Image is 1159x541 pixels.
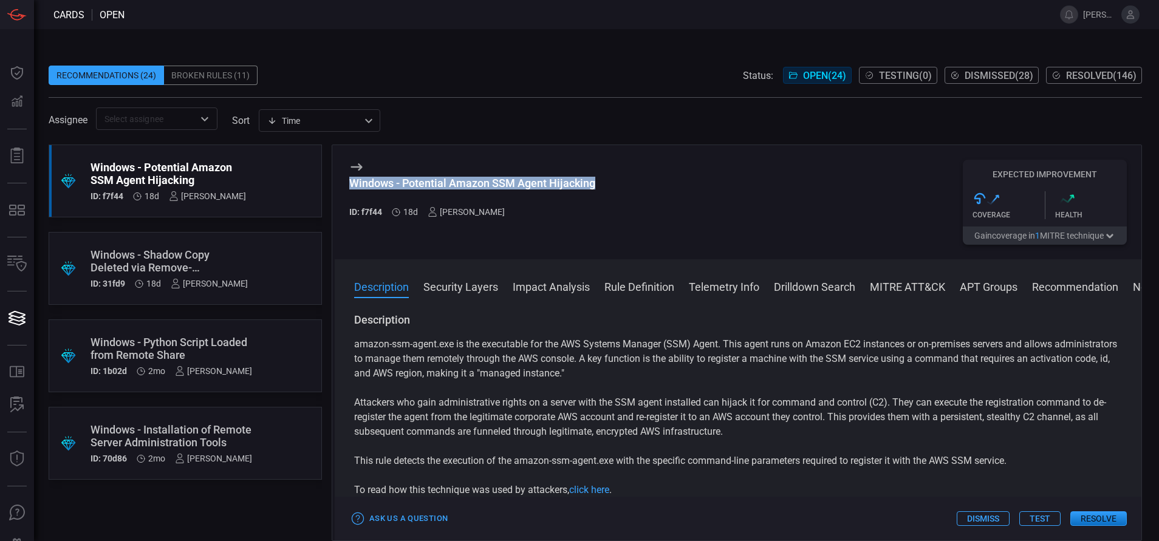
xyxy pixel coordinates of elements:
[148,454,165,463] span: Jun 29, 2025 10:25 AM
[963,226,1127,245] button: Gaincoverage in1MITRE technique
[1019,511,1061,526] button: Test
[169,191,246,201] div: [PERSON_NAME]
[2,444,32,474] button: Threat Intelligence
[91,336,252,361] div: Windows - Python Script Loaded from Remote Share
[100,111,194,126] input: Select assignee
[2,304,32,333] button: Cards
[2,250,32,279] button: Inventory
[267,115,361,127] div: Time
[349,207,382,217] h5: ID: f7f44
[354,279,409,293] button: Description
[91,423,252,449] div: Windows - Installation of Remote Server Administration Tools
[423,279,498,293] button: Security Layers
[354,395,1122,439] p: Attackers who gain administrative rights on a server with the SSM agent installed can hijack it f...
[2,87,32,117] button: Detections
[349,509,451,528] button: Ask Us a Question
[2,58,32,87] button: Dashboard
[175,454,252,463] div: [PERSON_NAME]
[1032,279,1118,293] button: Recommendation
[175,366,252,376] div: [PERSON_NAME]
[91,191,123,201] h5: ID: f7f44
[783,67,852,84] button: Open(24)
[49,114,87,126] span: Assignee
[1035,231,1040,240] span: 1
[1083,10,1116,19] span: [PERSON_NAME].[PERSON_NAME]
[743,70,773,81] span: Status:
[2,141,32,171] button: Reports
[945,67,1039,84] button: Dismissed(28)
[2,390,32,420] button: ALERT ANALYSIS
[1070,511,1127,526] button: Resolve
[349,177,595,189] div: Windows - Potential Amazon SSM Agent Hijacking
[859,67,937,84] button: Testing(0)
[604,279,674,293] button: Rule Definition
[91,279,125,288] h5: ID: 31fd9
[91,454,127,463] h5: ID: 70d86
[354,483,1122,497] p: To read how this technique was used by attackers, .
[960,279,1017,293] button: APT Groups
[689,279,759,293] button: Telemetry Info
[774,279,855,293] button: Drilldown Search
[2,358,32,387] button: Rule Catalog
[145,191,159,201] span: Jul 27, 2025 10:12 AM
[53,9,84,21] span: Cards
[879,70,932,81] span: Testing ( 0 )
[1066,70,1137,81] span: Resolved ( 146 )
[1055,211,1127,219] div: Health
[428,207,505,217] div: [PERSON_NAME]
[973,211,1045,219] div: Coverage
[957,511,1010,526] button: Dismiss
[569,484,609,495] a: click here
[513,279,590,293] button: Impact Analysis
[146,279,161,288] span: Jul 27, 2025 10:12 AM
[196,111,213,128] button: Open
[164,66,258,85] div: Broken Rules (11)
[1046,67,1142,84] button: Resolved(146)
[100,9,125,21] span: open
[354,337,1122,381] p: amazon-ssm-agent.exe is the executable for the AWS Systems Manager (SSM) Agent. This agent runs o...
[49,66,164,85] div: Recommendations (24)
[403,207,418,217] span: Jul 27, 2025 10:12 AM
[91,161,246,186] div: Windows - Potential Amazon SSM Agent Hijacking
[232,115,250,126] label: sort
[2,498,32,528] button: Ask Us A Question
[963,169,1127,179] h5: Expected Improvement
[171,279,248,288] div: [PERSON_NAME]
[870,279,945,293] button: MITRE ATT&CK
[2,196,32,225] button: MITRE - Detection Posture
[91,366,127,376] h5: ID: 1b02d
[91,248,248,274] div: Windows - Shadow Copy Deleted via Remove-CimInstance
[803,70,846,81] span: Open ( 24 )
[148,366,165,376] span: Jun 29, 2025 10:25 AM
[354,454,1122,468] p: This rule detects the execution of the amazon-ssm-agent.exe with the specific command-line parame...
[354,313,1122,327] h3: Description
[965,70,1033,81] span: Dismissed ( 28 )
